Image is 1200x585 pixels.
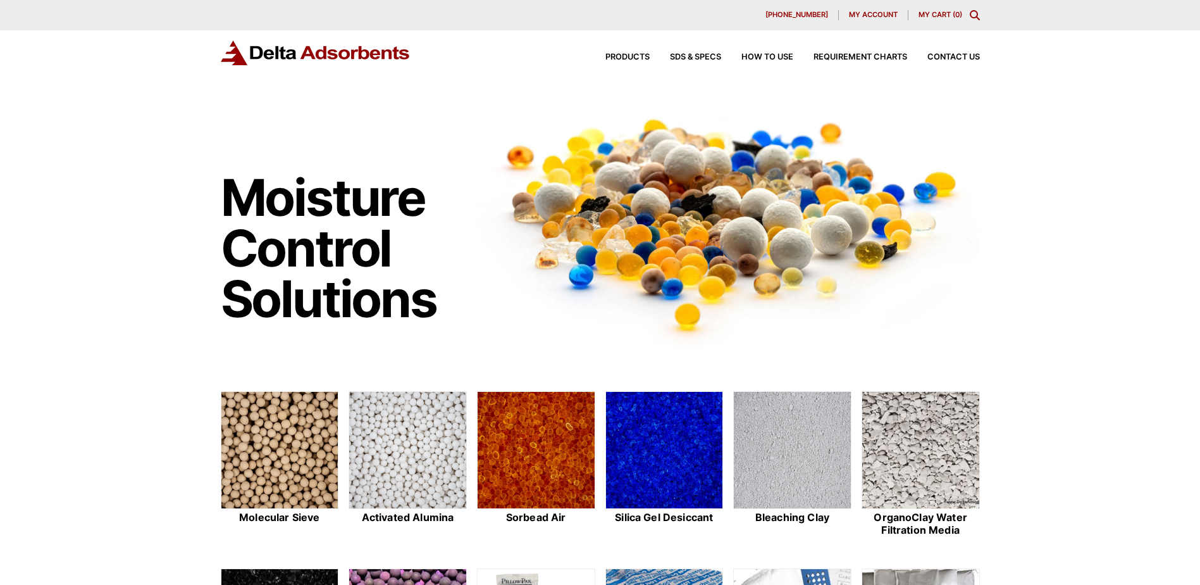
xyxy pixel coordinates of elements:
h2: Molecular Sieve [221,512,339,524]
a: Requirement Charts [793,53,907,61]
a: My account [839,10,908,20]
a: Activated Alumina [349,391,467,538]
span: Contact Us [927,53,980,61]
a: [PHONE_NUMBER] [755,10,839,20]
h2: Bleaching Clay [733,512,851,524]
span: [PHONE_NUMBER] [765,11,828,18]
a: How to Use [721,53,793,61]
a: Products [585,53,650,61]
img: Delta Adsorbents [221,41,411,65]
h2: Sorbead Air [477,512,595,524]
a: Bleaching Clay [733,391,851,538]
h2: OrganoClay Water Filtration Media [862,512,980,536]
a: Contact Us [907,53,980,61]
h1: Moisture Control Solutions [221,172,465,324]
span: My account [849,11,898,18]
h2: Activated Alumina [349,512,467,524]
span: How to Use [741,53,793,61]
span: Products [605,53,650,61]
img: Image [477,96,980,351]
a: OrganoClay Water Filtration Media [862,391,980,538]
div: Toggle Modal Content [970,10,980,20]
span: 0 [955,10,960,19]
a: Silica Gel Desiccant [605,391,724,538]
a: Sorbead Air [477,391,595,538]
h2: Silica Gel Desiccant [605,512,724,524]
a: My Cart (0) [919,10,962,19]
a: SDS & SPECS [650,53,721,61]
a: Molecular Sieve [221,391,339,538]
span: Requirement Charts [813,53,907,61]
span: SDS & SPECS [670,53,721,61]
